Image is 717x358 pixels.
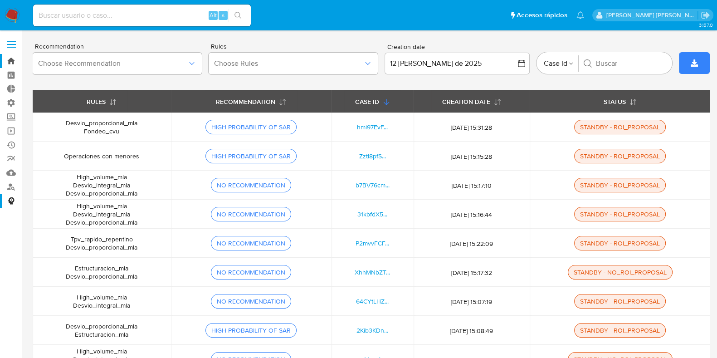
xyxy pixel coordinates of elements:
[424,181,519,190] span: [DATE] 15:17:10
[544,54,567,74] span: Case Id
[77,293,127,302] span: High_volume_mla
[356,239,389,248] a: P2mvvFCF...
[213,268,289,276] div: NO RECOMMENDATION
[35,43,204,49] span: Recommendation
[576,123,663,131] div: STANDBY - ROI_PROPOSAL
[222,11,224,20] span: s
[606,11,698,20] p: federico.pizzingrilli@mercadolibre.com
[213,210,289,218] div: NO RECOMMENDATION
[356,326,388,335] a: 2Kib3KDn...
[73,210,130,219] span: Desvio_integral_mla
[205,90,297,112] button: RECOMMENDATION
[359,152,386,161] a: ZztI8pfS...
[229,9,247,22] button: search-icon
[576,210,663,218] div: STANDBY - ROI_PROPOSAL
[576,11,584,19] a: Notificaciones
[71,235,133,244] span: Tpv_rapido_repentino
[576,239,663,247] div: STANDBY - ROI_PROPOSAL
[213,181,289,189] div: NO RECOMMENDATION
[66,272,137,281] span: Desvio_proporcional_mla
[73,181,130,190] span: Desvio_integral_mla
[210,11,217,20] span: Alt
[570,268,670,276] div: STANDBY - NO_ROI_PROPOSAL
[75,264,128,273] span: Estructuracion_mla
[385,43,530,51] div: Creation date
[33,53,202,74] button: Choose Recommendation
[76,90,127,112] button: RULES
[576,297,663,305] div: STANDBY - ROI_PROPOSAL
[77,201,127,211] span: High_volume_mla
[213,297,289,305] div: NO RECOMMENDATION
[38,59,187,68] span: Choose Recommendation
[355,268,390,277] a: XhhMNbZT...
[211,43,380,49] span: Rules
[66,322,137,331] span: Desvio_proporcional_mla
[431,90,512,112] button: CREATION DATE
[77,347,127,356] span: High_volume_mla
[596,59,665,68] input: Buscar
[424,298,519,306] span: [DATE] 15:07:19
[75,330,128,339] span: Estructuracion_mla
[576,181,663,189] div: STANDBY - ROI_PROPOSAL
[424,123,519,132] span: [DATE] 15:31:28
[424,240,519,248] span: [DATE] 15:22:09
[209,53,378,74] button: Choose Rules
[593,90,648,112] button: STATUS
[213,239,289,247] div: NO RECOMMENDATION
[385,53,530,74] button: 12 [PERSON_NAME] de 2025
[208,152,294,160] div: HIGH PROBABILITY OF SAR
[357,123,388,132] a: hmi97EvF...
[424,269,519,277] span: [DATE] 15:17:32
[66,118,137,128] span: Desvio_proporcional_mla
[64,152,139,161] span: Operaciones con menores
[84,127,119,136] span: Fondeo_cvu
[356,297,389,306] a: 64CYtLHZ...
[344,90,401,112] button: CASE ID
[424,327,519,335] span: [DATE] 15:08:49
[424,152,519,161] span: [DATE] 15:15:28
[583,59,592,68] button: Buscar
[208,123,294,131] div: HIGH PROBABILITY OF SAR
[73,301,130,310] span: Desvio_integral_mla
[517,10,567,20] span: Accesos rápidos
[576,152,663,160] div: STANDBY - ROI_PROPOSAL
[77,172,127,181] span: High_volume_mla
[214,59,363,68] span: Choose Rules
[356,181,390,190] a: b7BV76cm...
[357,210,387,219] a: 31kbfdX5...
[33,10,251,21] input: Buscar usuario o caso...
[701,10,710,20] a: Salir
[424,211,519,219] span: [DATE] 15:16:44
[544,48,574,79] button: Case Id
[66,218,137,227] span: Desvio_proporcional_mla
[66,243,137,252] span: Desvio_proporcional_mla
[66,189,137,198] span: Desvio_proporcional_mla
[576,326,663,334] div: STANDBY - ROI_PROPOSAL
[208,326,294,334] div: HIGH PROBABILITY OF SAR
